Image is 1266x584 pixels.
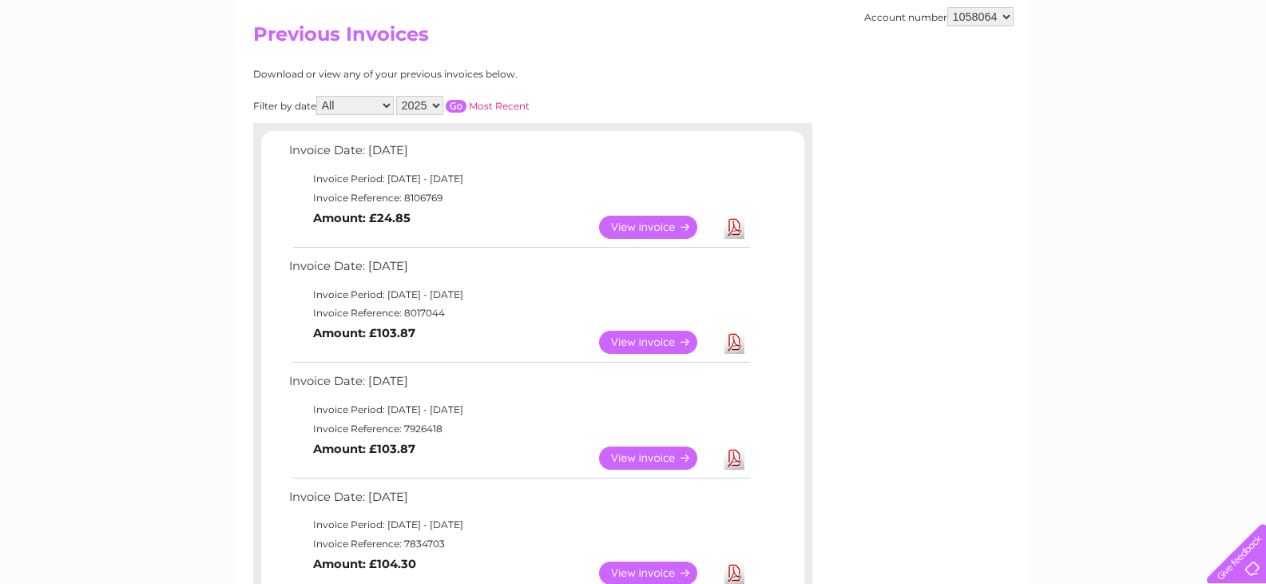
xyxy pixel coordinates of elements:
div: Filter by date [253,96,673,115]
td: Invoice Reference: 8106769 [285,189,752,208]
td: Invoice Date: [DATE] [285,256,752,285]
a: Download [724,216,744,239]
td: Invoice Date: [DATE] [285,371,752,400]
b: Amount: £103.87 [313,326,415,340]
td: Invoice Period: [DATE] - [DATE] [285,285,752,304]
a: Contact [1160,68,1199,80]
td: Invoice Reference: 7834703 [285,534,752,554]
a: Download [724,331,744,354]
a: View [599,331,716,354]
img: logo.png [44,42,125,90]
a: Most Recent [469,100,530,112]
td: Invoice Reference: 8017044 [285,304,752,323]
a: View [599,447,716,470]
b: Amount: £104.30 [313,557,416,571]
div: Clear Business is a trading name of Verastar Limited (registered in [GEOGRAPHIC_DATA] No. 3667643... [256,9,1011,77]
a: Download [724,447,744,470]
b: Amount: £103.87 [313,442,415,456]
td: Invoice Period: [DATE] - [DATE] [285,400,752,419]
a: Log out [1213,68,1251,80]
td: Invoice Date: [DATE] [285,140,752,169]
td: Invoice Period: [DATE] - [DATE] [285,515,752,534]
h2: Previous Invoices [253,23,1014,54]
a: 0333 014 3131 [965,8,1075,28]
a: Energy [1025,68,1060,80]
div: Download or view any of your previous invoices below. [253,69,673,80]
td: Invoice Period: [DATE] - [DATE] [285,169,752,189]
b: Amount: £24.85 [313,211,411,225]
td: Invoice Reference: 7926418 [285,419,752,439]
a: View [599,216,716,239]
div: Account number [864,7,1014,26]
a: Water [985,68,1015,80]
a: Blog [1127,68,1150,80]
a: Telecoms [1070,68,1117,80]
td: Invoice Date: [DATE] [285,487,752,516]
